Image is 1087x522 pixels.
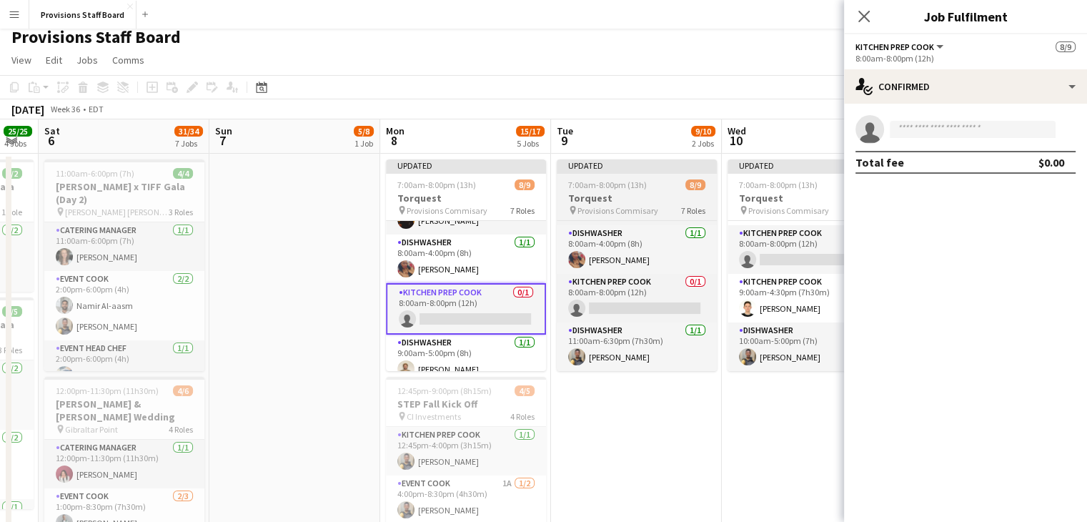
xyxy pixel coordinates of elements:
span: 12:00pm-11:30pm (11h30m) [56,385,159,396]
a: Comms [106,51,150,69]
span: 10 [725,132,746,149]
app-job-card: Updated7:00am-8:00pm (13h)8/9Torquest Provisions Commisary7 Roles[PERSON_NAME]Kitchen Sous Chef1/... [557,159,717,371]
button: Provisions Staff Board [29,1,137,29]
span: Sat [44,124,60,137]
span: 7 [213,132,232,149]
span: Provisions Commisary [407,205,487,216]
span: 31/34 [174,126,203,137]
app-card-role: Catering Manager1/112:00pm-11:30pm (11h30m)[PERSON_NAME] [44,440,204,488]
div: Updated [728,159,888,171]
app-job-card: Updated7:00am-8:00pm (13h)8/9Torquest Provisions Commisary7 Roles[PERSON_NAME]Dishwasher1/18:00am... [728,159,888,371]
app-card-role: Dishwasher1/18:00am-4:00pm (8h)[PERSON_NAME] [557,225,717,274]
div: 8:00am-8:00pm (12h) [855,53,1076,64]
span: 15/17 [516,126,545,137]
button: Kitchen Prep Cook [855,41,945,52]
span: 9/10 [691,126,715,137]
h3: Torquest [557,192,717,205]
app-card-role: Kitchen Prep Cook0/18:00am-8:00pm (12h) [728,225,888,274]
app-card-role: Event Head Chef1/12:00pm-6:00pm (4h)[PERSON_NAME] [44,340,204,389]
span: 9 [555,132,573,149]
div: 7 Jobs [175,138,202,149]
span: 5/8 [354,126,374,137]
span: 11:00am-6:00pm (7h) [56,168,134,179]
app-job-card: Updated7:00am-8:00pm (13h)8/9Torquest Provisions Commisary7 Roles[PERSON_NAME]Kitchen Sous Chef1/... [386,159,546,371]
div: [DATE] [11,102,44,117]
span: 12:45pm-9:00pm (8h15m) [397,385,492,396]
span: 8/9 [515,179,535,190]
span: 6 [42,132,60,149]
app-job-card: 11:00am-6:00pm (7h)4/4[PERSON_NAME] x TIFF Gala (Day 2) [PERSON_NAME] [PERSON_NAME]3 RolesCaterin... [44,159,204,371]
div: $0.00 [1038,155,1064,169]
app-card-role: Dishwasher1/19:00am-5:00pm (8h)[PERSON_NAME] [386,335,546,383]
app-card-role: Kitchen Prep Cook1/19:00am-4:30pm (7h30m)[PERSON_NAME] [728,274,888,322]
div: EDT [89,104,104,114]
app-card-role: Dishwasher1/111:00am-6:30pm (7h30m)[PERSON_NAME] [557,322,717,371]
span: Gibraltar Point [65,424,118,435]
span: 7:00am-8:00pm (13h) [397,179,476,190]
div: 1 Job [354,138,373,149]
span: Provisions Commisary [748,205,829,216]
span: View [11,54,31,67]
span: 4/4 [173,168,193,179]
app-card-role: Kitchen Prep Cook1/112:45pm-4:00pm (3h15m)[PERSON_NAME] [386,427,546,476]
span: 3 Roles [169,207,193,217]
span: Mon [386,124,404,137]
h3: Torquest [728,192,888,205]
span: 8/9 [1056,41,1076,52]
h3: Job Fulfilment [844,7,1087,26]
span: Edit [46,54,62,67]
span: 7 Roles [510,205,535,216]
span: [PERSON_NAME] [PERSON_NAME] [65,207,169,217]
span: Jobs [76,54,98,67]
span: 5/5 [2,306,22,317]
span: 7:00am-8:00pm (13h) [568,179,647,190]
span: CI Investments [407,411,461,422]
h3: Torquest [386,192,546,205]
h3: STEP Fall Kick Off [386,398,546,410]
span: 7:00am-8:00pm (13h) [739,179,818,190]
app-card-role: Dishwasher1/110:00am-5:00pm (7h)[PERSON_NAME] [728,322,888,371]
div: 4 Jobs [4,138,31,149]
span: Kitchen Prep Cook [855,41,934,52]
h3: [PERSON_NAME] x TIFF Gala (Day 2) [44,180,204,206]
div: Updated [386,159,546,171]
app-card-role: Kitchen Prep Cook0/18:00am-8:00pm (12h) [386,283,546,335]
span: 4/5 [515,385,535,396]
h1: Provisions Staff Board [11,26,181,48]
div: Updated [557,159,717,171]
div: Confirmed [844,69,1087,104]
app-card-role: Catering Manager1/111:00am-6:00pm (7h)[PERSON_NAME] [44,222,204,271]
span: 25/25 [4,126,32,137]
app-card-role: Kitchen Prep Cook0/18:00am-8:00pm (12h) [557,274,717,322]
span: Sun [215,124,232,137]
h3: [PERSON_NAME] & [PERSON_NAME] Wedding [44,398,204,423]
span: Provisions Commisary [577,205,658,216]
span: 1 Role [1,207,22,217]
div: Total fee [855,155,904,169]
span: Tue [557,124,573,137]
span: 4 Roles [510,411,535,422]
a: Edit [40,51,68,69]
span: 2/2 [2,168,22,179]
span: 4/6 [173,385,193,396]
div: 5 Jobs [517,138,544,149]
app-card-role: Dishwasher1/18:00am-4:00pm (8h)[PERSON_NAME] [386,235,546,283]
span: Week 36 [47,104,83,114]
span: 8/9 [685,179,705,190]
a: Jobs [71,51,104,69]
a: View [6,51,37,69]
span: 4 Roles [169,424,193,435]
span: Comms [112,54,144,67]
app-card-role: Event Cook2/22:00pm-6:00pm (4h)Namir Al-aasm[PERSON_NAME] [44,271,204,340]
span: 7 Roles [681,205,705,216]
span: 8 [384,132,404,149]
div: 2 Jobs [692,138,715,149]
span: Wed [728,124,746,137]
